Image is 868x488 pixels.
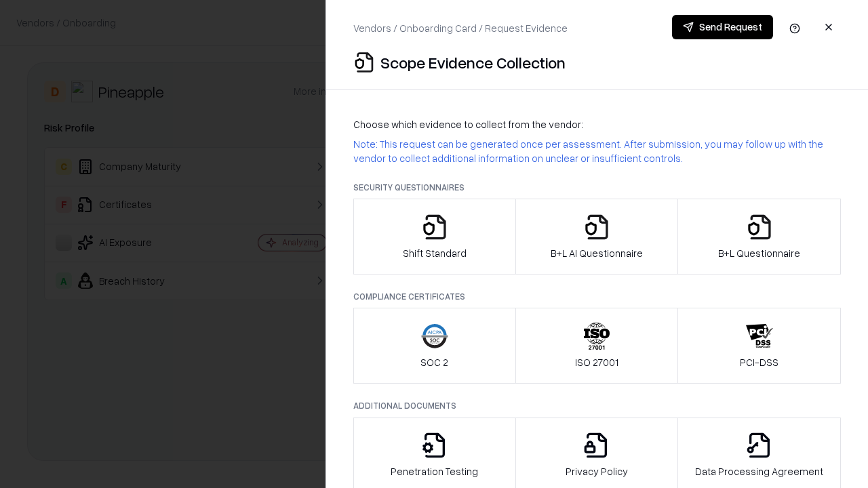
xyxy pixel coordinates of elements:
p: SOC 2 [420,355,448,369]
p: B+L AI Questionnaire [551,246,643,260]
p: Choose which evidence to collect from the vendor: [353,117,841,131]
button: SOC 2 [353,308,516,384]
p: PCI-DSS [740,355,778,369]
p: B+L Questionnaire [718,246,800,260]
p: Scope Evidence Collection [380,52,566,73]
p: Shift Standard [403,246,467,260]
p: Additional Documents [353,400,841,411]
p: Vendors / Onboarding Card / Request Evidence [353,21,568,35]
button: ISO 27001 [515,308,679,384]
button: B+L Questionnaire [677,199,841,274]
button: Send Request [672,15,773,39]
p: Data Processing Agreement [695,464,823,479]
button: Shift Standard [353,199,516,274]
p: Compliance Certificates [353,291,841,302]
p: ISO 27001 [575,355,618,369]
button: PCI-DSS [677,308,841,384]
p: Note: This request can be generated once per assessment. After submission, you may follow up with... [353,137,841,165]
p: Privacy Policy [566,464,628,479]
button: B+L AI Questionnaire [515,199,679,274]
p: Security Questionnaires [353,182,841,193]
p: Penetration Testing [391,464,478,479]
